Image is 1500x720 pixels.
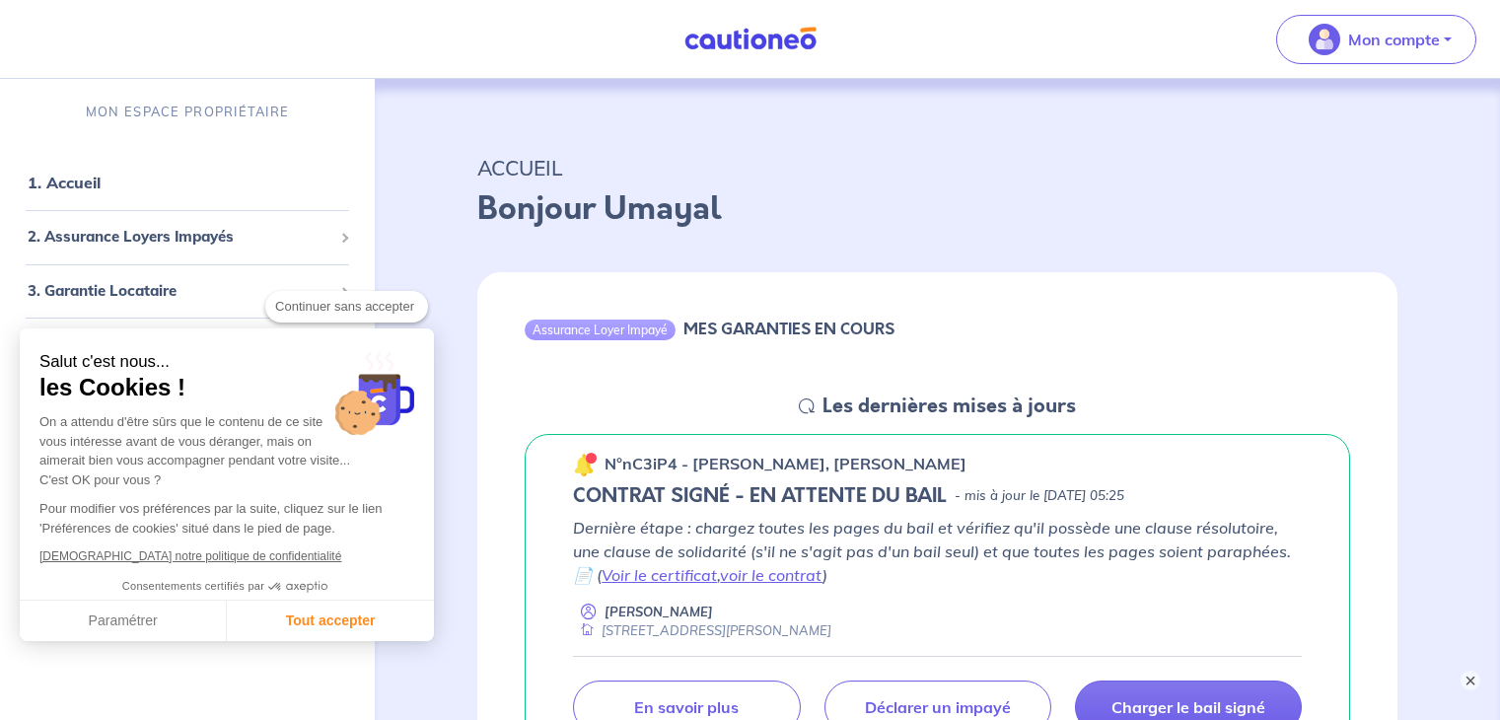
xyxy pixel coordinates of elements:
div: state: CONTRACT-SIGNED, Context: MORE-THAN-6-MONTHS,MAYBE-CERTIFICATE,RELATIONSHIP,LESSOR-DOCUMENTS [573,484,1302,508]
button: × [1461,671,1480,690]
svg: Axeptio [268,557,327,616]
div: 1. Accueil [8,163,367,202]
div: Assurance Loyer Impayé [525,320,676,339]
span: Continuer sans accepter [275,297,418,317]
h5: CONTRAT SIGNÉ - EN ATTENTE DU BAIL [573,484,947,508]
button: Paramétrer [20,601,227,642]
p: [PERSON_NAME] [605,603,713,621]
a: Voir le certificat [602,565,717,585]
div: 6.NOUVEAUParrainage [8,436,367,475]
img: illu_account_valid_menu.svg [1309,24,1340,55]
a: voir le contrat [720,565,822,585]
p: Pour modifier vos préférences par la suite, cliquez sur le lien 'Préférences de cookies' situé da... [39,499,414,538]
button: Consentements certifiés par [112,574,341,600]
span: 3. Garantie Locataire [28,280,332,303]
span: Consentements certifiés par [122,581,264,592]
p: Mon compte [1348,28,1440,51]
div: [STREET_ADDRESS][PERSON_NAME] [573,621,831,640]
h6: MES GARANTIES EN COURS [683,320,894,338]
div: 8. Mes informations [8,547,367,587]
span: 2. Assurance Loyers Impayés [28,226,332,249]
p: ACCUEIL [477,150,1397,185]
div: 5.NOUVEAUMes bons plans [8,381,367,420]
div: 4. Publier mes annonces [8,325,367,365]
button: Tout accepter [227,601,434,642]
div: 3. Garantie Locataire [8,272,367,311]
img: 🔔 [573,453,597,476]
p: n°nC3iP4 - [PERSON_NAME], [PERSON_NAME] [605,452,966,475]
button: Continuer sans accepter [265,291,428,323]
p: - mis à jour le [DATE] 05:25 [955,486,1124,506]
span: les Cookies ! [39,373,414,402]
img: Cautioneo [677,27,824,51]
p: MON ESPACE PROPRIÉTAIRE [86,103,289,121]
a: [DEMOGRAPHIC_DATA] notre politique de confidentialité [39,549,341,563]
div: On a attendu d'être sûrs que le contenu de ce site vous intéresse avant de vous déranger, mais on... [39,412,414,489]
h5: Les dernières mises à jours [822,395,1076,418]
div: 9. Mes factures [8,603,367,642]
p: Bonjour Umayal [477,185,1397,233]
div: 7. Contact [8,492,367,532]
div: 2. Assurance Loyers Impayés [8,218,367,256]
small: Salut c'est nous... [39,352,414,373]
button: illu_account_valid_menu.svgMon compte [1276,15,1476,64]
a: 1. Accueil [28,173,101,192]
p: Dernière étape : chargez toutes les pages du bail et vérifiez qu'il possède une clause résolutoir... [573,516,1302,587]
